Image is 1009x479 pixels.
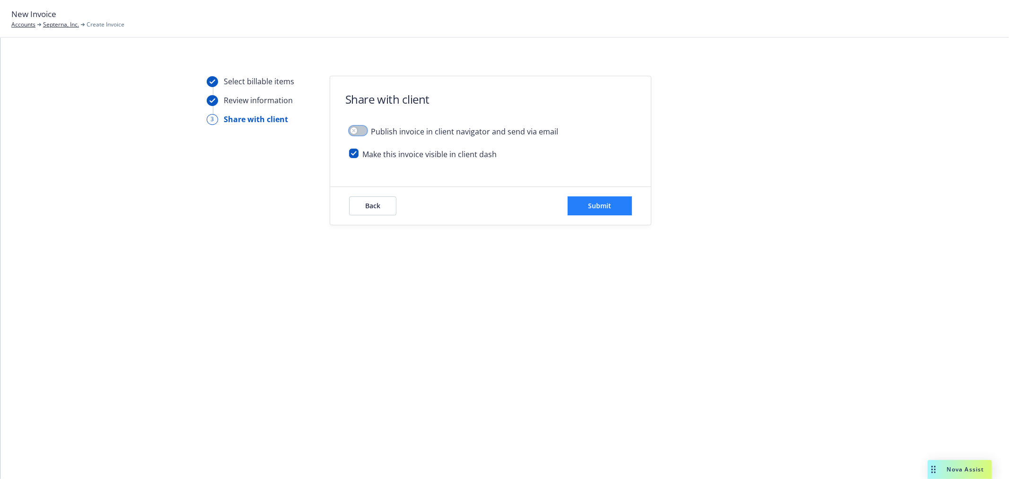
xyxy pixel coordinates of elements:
a: Septerna, Inc. [43,20,79,29]
span: Make this invoice visible in client dash [362,149,497,160]
div: Share with client [224,114,288,125]
div: 3 [207,114,218,125]
span: Back [365,201,380,210]
span: Publish invoice in client navigator and send via email [371,126,558,137]
span: Create Invoice [87,20,124,29]
button: Nova Assist [928,460,992,479]
div: Select billable items [224,76,294,87]
span: Nova Assist [947,465,984,473]
span: Submit [588,201,612,210]
button: Submit [568,196,632,215]
span: New Invoice [11,8,56,20]
a: Accounts [11,20,35,29]
div: Drag to move [928,460,939,479]
h1: Share with client [345,91,430,107]
div: Review information [224,95,293,106]
button: Back [349,196,396,215]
